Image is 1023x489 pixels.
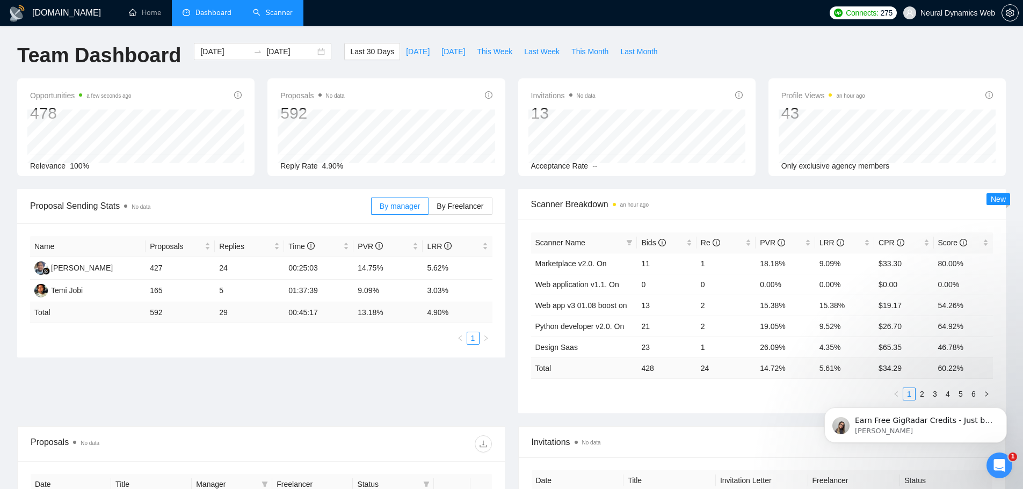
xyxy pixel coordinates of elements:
span: user [906,9,913,17]
time: a few seconds ago [86,93,131,99]
input: End date [266,46,315,57]
span: Reply Rate [280,162,317,170]
span: info-circle [375,242,383,250]
td: 0.00% [756,274,815,295]
td: 24 [215,257,284,280]
td: 3.03% [423,280,492,302]
span: Last Week [524,46,560,57]
span: No data [577,93,596,99]
span: info-circle [985,91,993,99]
span: swap-right [253,47,262,56]
a: Marketplace v2.0. On [535,259,607,268]
time: an hour ago [836,93,865,99]
div: Proposals [31,435,261,452]
span: Invitations [531,89,596,102]
a: searchScanner [253,8,293,17]
span: setting [1002,9,1018,17]
span: 4.90% [322,162,344,170]
li: Previous Page [454,332,467,345]
span: download [475,440,491,448]
span: to [253,47,262,56]
button: Last Week [518,43,565,60]
td: 13.18 % [353,302,423,323]
td: $ 34.29 [874,357,933,378]
a: AS[PERSON_NAME] [34,263,113,272]
a: Web app v3 01.08 boost on [535,301,627,310]
a: Design Saas [535,343,578,352]
span: info-circle [837,239,844,246]
span: By manager [380,202,420,210]
span: -- [592,162,597,170]
span: No data [326,93,345,99]
span: filter [624,235,635,251]
span: info-circle [778,239,785,246]
span: Profile Views [781,89,865,102]
div: [PERSON_NAME] [51,262,113,274]
li: Next Page [480,332,492,345]
img: gigradar-bm.png [42,267,50,275]
span: Relevance [30,162,66,170]
a: setting [1002,9,1019,17]
button: download [475,435,492,452]
td: 21 [637,316,696,337]
span: left [457,335,463,341]
td: 165 [146,280,215,302]
td: 29 [215,302,284,323]
time: an hour ago [620,202,649,208]
span: info-circle [444,242,452,250]
span: PVR [358,242,383,251]
span: Connects: [846,7,878,19]
span: 275 [881,7,893,19]
button: Last 30 Days [344,43,400,60]
span: info-circle [307,242,315,250]
div: 13 [531,103,596,123]
span: Bids [641,238,665,247]
button: setting [1002,4,1019,21]
span: No data [81,440,99,446]
td: $0.00 [874,274,933,295]
div: 592 [280,103,344,123]
div: 43 [781,103,865,123]
span: LRR [819,238,844,247]
span: CPR [879,238,904,247]
img: AS [34,261,48,275]
iframe: Intercom notifications повідомлення [808,385,1023,460]
td: Total [30,302,146,323]
td: 46.78% [934,337,993,357]
span: Proposals [150,240,202,252]
span: info-circle [960,239,967,246]
td: 2 [696,316,756,337]
td: 427 [146,257,215,280]
span: LRR [427,242,452,251]
td: 11 [637,253,696,274]
td: $65.35 [874,337,933,357]
span: By Freelancer [437,202,483,210]
td: $33.30 [874,253,933,274]
span: dashboard [183,9,190,16]
img: upwork-logo.png [834,9,843,17]
span: Opportunities [30,89,132,102]
a: homeHome [129,8,161,17]
span: 100% [70,162,89,170]
button: This Week [471,43,518,60]
td: 00:45:17 [284,302,353,323]
td: 64.92% [934,316,993,337]
span: Replies [219,240,272,252]
th: Name [30,236,146,257]
td: 5 [215,280,284,302]
td: 9.09% [815,253,874,274]
td: 01:37:39 [284,280,353,302]
td: 4.35% [815,337,874,357]
span: Time [288,242,314,251]
a: TTemi Jobi [34,286,83,294]
td: 1 [696,337,756,357]
td: 0 [696,274,756,295]
li: 1 [467,332,480,345]
button: left [454,332,467,345]
td: 54.26% [934,295,993,316]
span: Dashboard [195,8,231,17]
